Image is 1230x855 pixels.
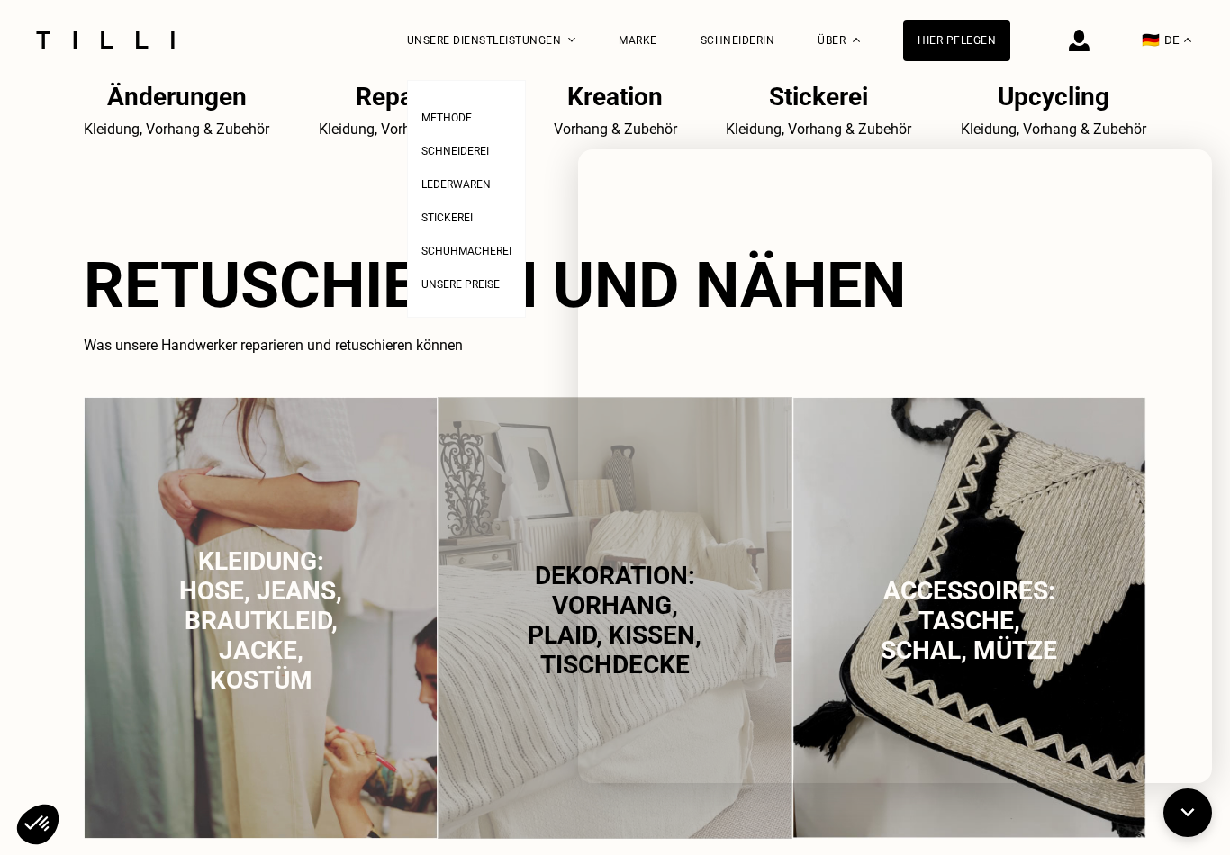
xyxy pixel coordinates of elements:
[1069,30,1090,51] img: Anmelde-Icon
[84,337,1146,354] h3: Was unsere Handwerker reparieren und retuschieren können
[421,106,472,125] a: Methode
[84,397,438,839] img: Kleidung: Hose, Jeans, Brautkleid, Jacke, Kostüm
[421,145,489,157] span: Schneiderei
[421,206,473,225] a: Stickerei
[319,82,504,112] h2: Reparatur
[961,119,1146,140] p: Kleidung, Vorhang & Zubehör
[528,561,701,679] span: Dekoration: Vorhang, Plaid, Kissen, Tischdecke
[1142,31,1160,49] span: 🇩🇪
[903,20,1010,61] a: Hier pflegen
[726,82,911,112] h2: Stickerei
[1184,38,1191,42] img: menu déroulant
[554,82,677,112] h2: Kreation
[568,38,575,42] img: Dropdown-Menü
[578,149,1212,783] iframe: AGO chatbot
[84,248,1146,322] h2: Retuschieren und Nähen
[179,546,342,695] span: Kleidung: Hose, Jeans, Brautkleid, Jacke, Kostüm
[319,119,504,140] p: Kleidung, Vorhang & Zubehör
[421,273,500,292] a: Unsere Preise
[554,119,677,140] p: Vorhang & Zubehör
[421,278,500,291] span: Unsere Preise
[961,82,1146,112] h2: Upcycling
[421,239,511,258] a: Schuhmacherei
[421,211,473,224] span: Stickerei
[30,31,181,49] img: Tilli Schneiderdienst Logo
[726,119,911,140] p: Kleidung, Vorhang & Zubehör
[421,139,489,158] a: Schneiderei
[421,245,511,257] span: Schuhmacherei
[701,34,775,47] a: Schneiderin
[84,119,269,140] p: Kleidung, Vorhang & Zubehör
[421,173,491,192] a: Lederwaren
[84,82,269,112] h2: Änderungen
[421,178,491,191] span: Lederwaren
[619,34,657,47] a: Marke
[421,112,472,124] span: Methode
[853,38,860,42] img: Dropdown-Menü Über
